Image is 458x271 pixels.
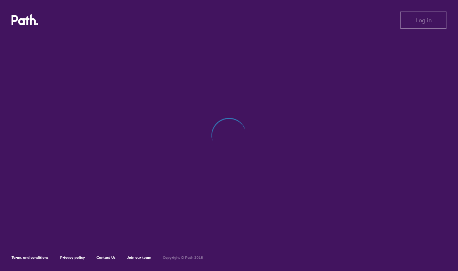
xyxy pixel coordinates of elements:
a: Terms and conditions [12,255,49,260]
button: Log in [400,12,446,29]
a: Contact Us [96,255,116,260]
span: Log in [416,17,432,23]
a: Privacy policy [60,255,85,260]
a: Join our team [127,255,151,260]
h6: Copyright © Path 2018 [163,256,203,260]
